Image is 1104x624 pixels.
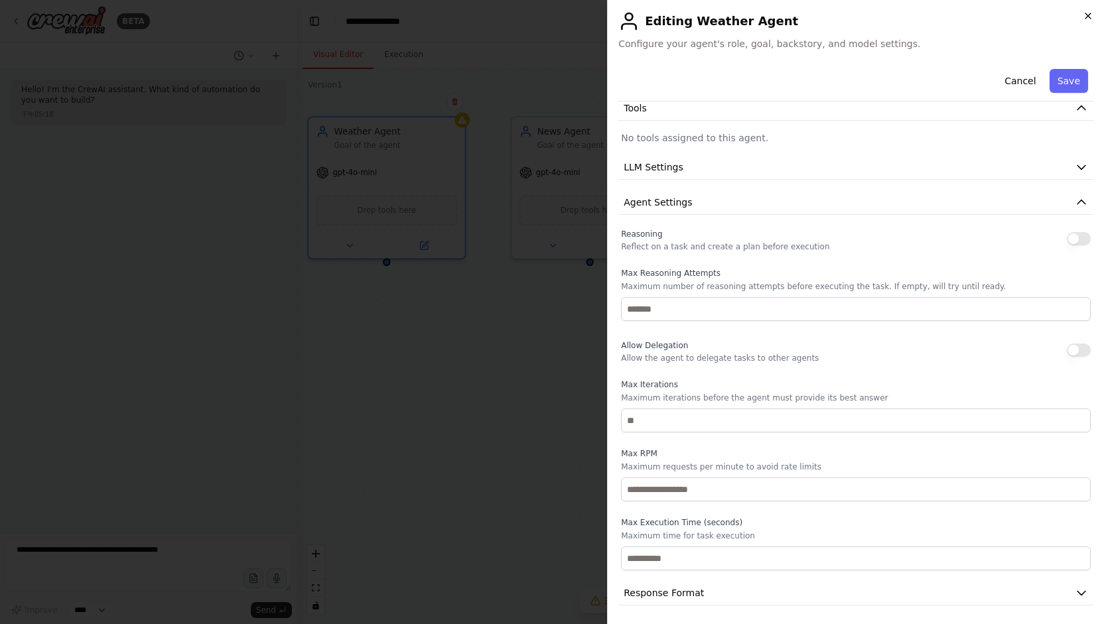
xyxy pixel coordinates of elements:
[618,11,1093,32] h2: Editing Weather Agent
[618,37,1093,50] span: Configure your agent's role, goal, backstory, and model settings.
[618,190,1093,215] button: Agent Settings
[621,462,1091,472] p: Maximum requests per minute to avoid rate limits
[621,393,1091,403] p: Maximum iterations before the agent must provide its best answer
[621,268,1091,279] label: Max Reasoning Attempts
[621,530,1091,541] p: Maximum time for task execution
[621,241,829,252] p: Reflect on a task and create a plan before execution
[621,281,1091,292] p: Maximum number of reasoning attempts before executing the task. If empty, will try until ready.
[997,69,1044,93] button: Cancel
[621,379,1091,390] label: Max Iterations
[621,517,1091,528] label: Max Execution Time (seconds)
[624,101,647,115] span: Tools
[624,196,692,209] span: Agent Settings
[621,229,662,239] span: Reasoning
[621,353,819,363] p: Allow the agent to delegate tasks to other agents
[618,155,1093,180] button: LLM Settings
[1050,69,1088,93] button: Save
[621,448,1091,459] label: Max RPM
[624,586,704,599] span: Response Format
[621,341,688,350] span: Allow Delegation
[624,160,683,174] span: LLM Settings
[618,581,1093,605] button: Response Format
[618,96,1093,121] button: Tools
[621,131,1091,145] p: No tools assigned to this agent.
